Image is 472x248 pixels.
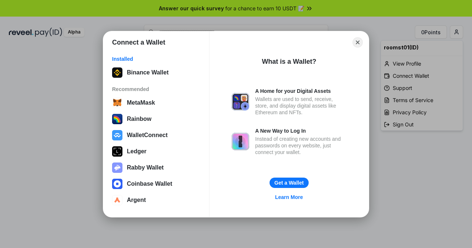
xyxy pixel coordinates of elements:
[262,57,316,66] div: What is a Wallet?
[127,116,152,122] div: Rainbow
[255,128,347,134] div: A New Way to Log In
[274,179,304,186] div: Get a Wallet
[112,67,122,78] img: svg+xml;base64,PHN2ZyB3aWR0aD0iMzAiIGhlaWdodD0iMzAiIHZpZXdCb3g9IjAgMCAzMCAzMCIgZmlsbD0ibm9uZSIgeG...
[255,96,347,116] div: Wallets are used to send, receive, store, and display digital assets like Ethereum and NFTs.
[275,194,303,200] div: Learn More
[353,37,363,48] button: Close
[112,179,122,189] img: svg+xml,%3Csvg%20width%3D%2228%22%20height%3D%2228%22%20viewBox%3D%220%200%2028%2028%22%20fill%3D...
[112,130,122,140] img: svg+xml,%3Csvg%20width%3D%2228%22%20height%3D%2228%22%20viewBox%3D%220%200%2028%2028%22%20fill%3D...
[110,160,202,175] button: Rabby Wallet
[112,146,122,157] img: svg+xml,%3Csvg%20xmlns%3D%22http%3A%2F%2Fwww.w3.org%2F2000%2Fsvg%22%20width%3D%2228%22%20height%3...
[110,193,202,207] button: Argent
[112,38,165,47] h1: Connect a Wallet
[110,95,202,110] button: MetaMask
[127,148,146,155] div: Ledger
[232,93,249,111] img: svg+xml,%3Csvg%20xmlns%3D%22http%3A%2F%2Fwww.w3.org%2F2000%2Fsvg%22%20fill%3D%22none%22%20viewBox...
[127,69,169,76] div: Binance Wallet
[127,181,172,187] div: Coinbase Wallet
[271,192,307,202] a: Learn More
[127,99,155,106] div: MetaMask
[112,163,122,173] img: svg+xml,%3Csvg%20xmlns%3D%22http%3A%2F%2Fwww.w3.org%2F2000%2Fsvg%22%20fill%3D%22none%22%20viewBox...
[270,178,309,188] button: Get a Wallet
[112,56,200,62] div: Installed
[255,136,347,156] div: Instead of creating new accounts and passwords on every website, just connect your wallet.
[112,98,122,108] img: svg+xml,%3Csvg%20width%3D%2228%22%20height%3D%2228%22%20viewBox%3D%220%200%2028%2028%22%20fill%3D...
[112,195,122,205] img: svg+xml,%3Csvg%20width%3D%2228%22%20height%3D%2228%22%20viewBox%3D%220%200%2028%2028%22%20fill%3D...
[255,88,347,94] div: A Home for your Digital Assets
[127,132,168,139] div: WalletConnect
[110,112,202,126] button: Rainbow
[110,177,202,191] button: Coinbase Wallet
[110,144,202,159] button: Ledger
[127,197,146,203] div: Argent
[110,128,202,143] button: WalletConnect
[112,86,200,92] div: Recommended
[110,65,202,80] button: Binance Wallet
[112,114,122,124] img: svg+xml,%3Csvg%20width%3D%22120%22%20height%3D%22120%22%20viewBox%3D%220%200%20120%20120%22%20fil...
[232,133,249,150] img: svg+xml,%3Csvg%20xmlns%3D%22http%3A%2F%2Fwww.w3.org%2F2000%2Fsvg%22%20fill%3D%22none%22%20viewBox...
[127,164,164,171] div: Rabby Wallet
